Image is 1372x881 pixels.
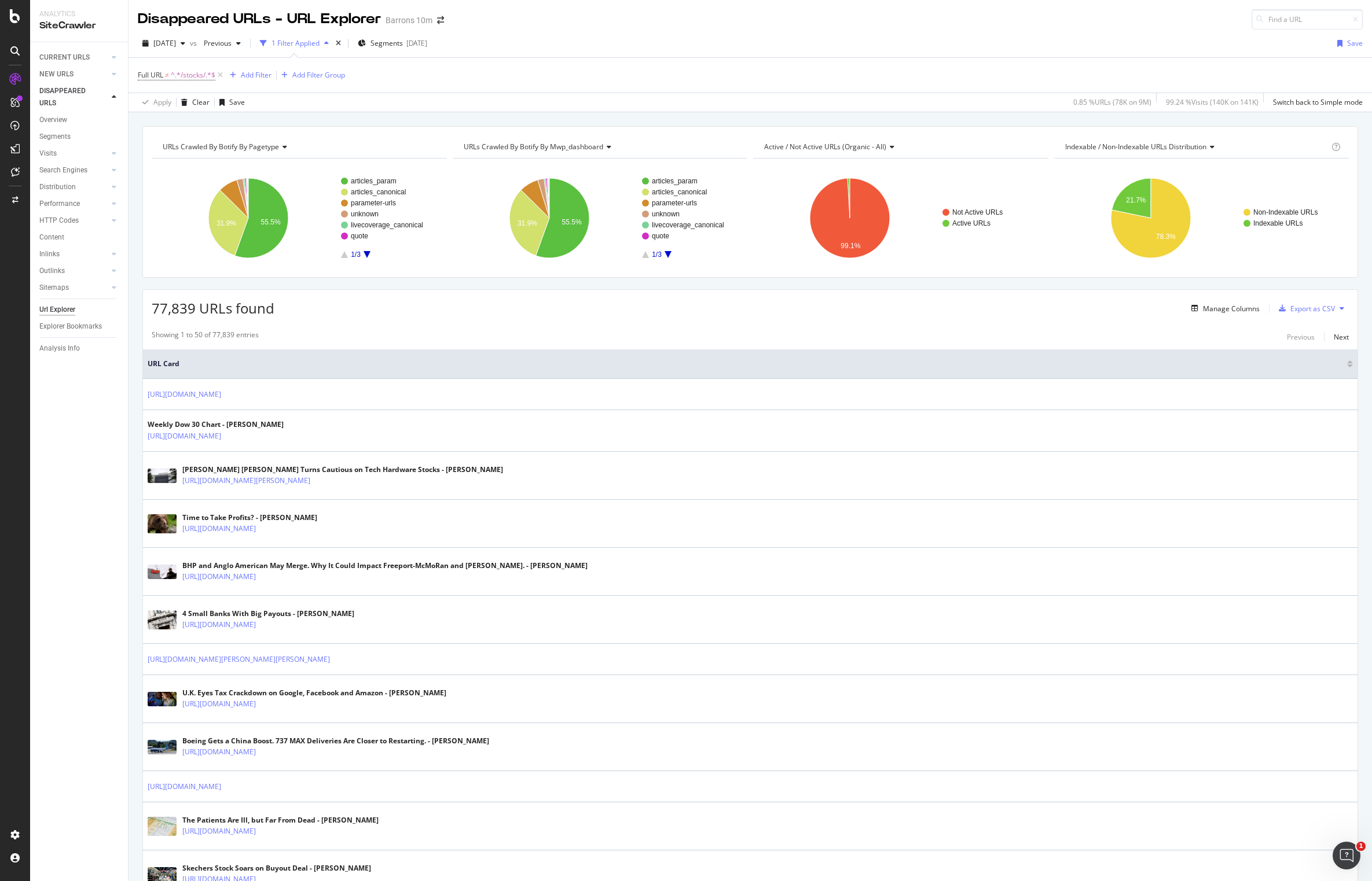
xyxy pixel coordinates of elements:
[39,164,87,176] div: Search Engines
[39,85,108,109] a: DISAPPEARED URLS
[148,654,330,665] a: [URL][DOMAIN_NAME][PERSON_NAME][PERSON_NAME]
[1155,233,1175,241] text: 78.3%
[39,320,102,333] div: Explorer Bookmarks
[153,97,171,107] div: Apply
[1252,9,1363,30] input: Find a URL
[1063,138,1330,156] h4: Indexable / Non-Indexable URLs Distribution
[148,359,1344,369] span: URL Card
[351,177,397,185] text: articles_param
[39,265,108,277] a: Outlinks
[292,70,345,80] div: Add Filter Group
[215,93,245,112] button: Save
[160,138,436,156] h4: URLs Crawled By Botify By pagetype
[152,168,446,268] svg: A chart.
[39,320,120,333] a: Explorer Bookmarks
[148,565,177,579] img: main image
[165,70,169,80] span: ≠
[351,250,361,259] text: 1/3
[351,210,379,218] text: unknown
[182,698,256,710] a: [URL][DOMAIN_NAME]
[39,282,108,294] a: Sitemaps
[192,97,210,107] div: Clear
[182,571,256,583] a: [URL][DOMAIN_NAME]
[1347,38,1363,48] div: Save
[148,419,284,430] div: Weekly Dow 30 Chart - [PERSON_NAME]
[1126,196,1146,204] text: 21.7%
[652,210,680,218] text: unknown
[351,221,423,229] text: livecoverage_canonical
[163,142,279,152] span: URLs Crawled By Botify By pagetype
[171,67,215,83] span: ^.*/stocks/.*$
[1334,332,1349,342] div: Next
[217,219,236,227] text: 31.9%
[39,181,108,193] a: Distribution
[39,231,64,244] div: Content
[39,215,79,227] div: HTTP Codes
[1065,142,1206,152] span: Indexable / Non-Indexable URLs distribution
[1287,332,1315,342] div: Previous
[562,218,581,226] text: 55.5%
[182,815,379,825] div: The Patients Are Ill, but Far From Dead - [PERSON_NAME]
[39,248,60,260] div: Inlinks
[1054,168,1349,268] div: A chart.
[148,430,221,442] a: [URL][DOMAIN_NAME]
[39,215,108,227] a: HTTP Codes
[182,746,256,758] a: [URL][DOMAIN_NAME]
[39,131,120,143] a: Segments
[277,68,345,82] button: Add Filter Group
[39,342,120,355] a: Analysis Info
[1273,97,1363,107] div: Switch back to Simple mode
[39,85,98,109] div: DISAPPEARED URLS
[39,68,74,80] div: NEW URLS
[177,93,210,112] button: Clear
[152,298,274,318] span: 77,839 URLs found
[138,93,171,112] button: Apply
[1253,208,1318,216] text: Non-Indexable URLs
[182,475,310,486] a: [URL][DOMAIN_NAME][PERSON_NAME]
[39,265,65,277] div: Outlinks
[370,38,403,48] span: Segments
[148,817,177,836] img: main image
[1166,97,1259,107] div: 99.24 % Visits ( 140K on 141K )
[39,9,119,19] div: Analytics
[148,781,221,792] a: [URL][DOMAIN_NAME]
[182,609,354,619] div: 4 Small Banks With Big Payouts - [PERSON_NAME]
[652,199,697,207] text: parameter-urls
[351,232,368,240] text: quote
[437,16,444,24] div: arrow-right-arrow-left
[764,142,886,152] span: Active / Not Active URLs (organic - all)
[182,561,588,571] div: BHP and Anglo American May Merge. Why It Could Impact Freeport-McMoRan and [PERSON_NAME]. - [PERS...
[182,736,489,746] div: Boeing Gets a China Boost. 737 MAX Deliveries Are Closer to Restarting. - [PERSON_NAME]
[39,304,120,316] a: Url Explorer
[1268,93,1363,112] button: Switch back to Simple mode
[182,513,317,523] div: Time to Take Profits? - [PERSON_NAME]
[1333,842,1360,869] iframe: Intercom live chat
[1333,34,1363,53] button: Save
[190,38,199,48] span: vs
[153,38,176,48] span: 2025 Jul. 25th
[148,610,177,629] img: main image
[39,164,108,176] a: Search Engines
[148,469,177,483] img: main image
[453,168,747,268] div: A chart.
[406,38,427,48] div: [DATE]
[517,219,537,227] text: 31.9%
[652,188,707,196] text: articles_canonical
[182,619,256,631] a: [URL][DOMAIN_NAME]
[225,68,272,82] button: Add Filter
[148,514,177,533] img: main image
[333,38,343,49] div: times
[39,198,108,210] a: Performance
[461,138,738,156] h4: URLs Crawled By Botify By mwp_dashboard
[148,389,221,400] a: [URL][DOMAIN_NAME]
[39,114,120,126] a: Overview
[255,34,333,53] button: 1 Filter Applied
[229,97,245,107] div: Save
[753,168,1048,268] svg: A chart.
[148,740,177,754] img: main image
[39,19,119,32] div: SiteCrawler
[39,282,69,294] div: Sitemaps
[182,863,371,873] div: Skechers Stock Soars on Buyout Deal - [PERSON_NAME]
